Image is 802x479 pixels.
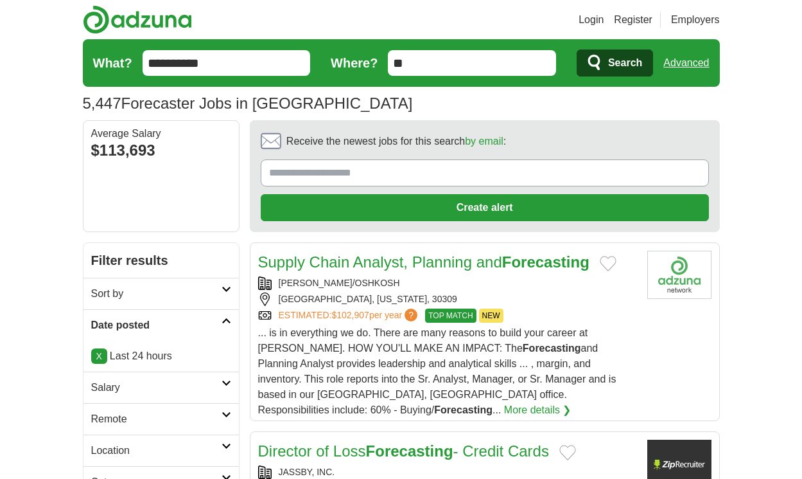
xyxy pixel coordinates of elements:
label: Where? [331,53,378,73]
span: ? [405,309,417,321]
a: by email [465,136,503,147]
a: Login [579,12,604,28]
button: Add to favorite jobs [559,445,576,460]
div: JASSBY, INC. [258,465,637,479]
div: [GEOGRAPHIC_DATA], [US_STATE], 30309 [258,293,637,306]
h2: Salary [91,380,222,395]
img: Company logo [647,251,711,299]
a: Advanced [663,50,709,76]
span: 5,447 [83,92,121,115]
span: Search [608,50,642,76]
h2: Location [91,443,222,458]
button: Add to favorite jobs [600,256,616,271]
div: $113,693 [91,139,231,162]
span: TOP MATCH [425,309,476,323]
button: Search [577,50,653,77]
h1: Forecaster Jobs in [GEOGRAPHIC_DATA] [83,95,413,112]
a: Location [83,435,239,466]
h2: Date posted [91,318,222,333]
a: X [91,348,107,364]
a: Employers [671,12,720,28]
a: Sort by [83,278,239,309]
a: Salary [83,372,239,403]
div: Average Salary [91,129,231,139]
a: Director of LossForecasting- Credit Cards [258,442,549,460]
span: ... is in everything we do. There are many reasons to build your career at [PERSON_NAME]. HOW YOU... [258,327,616,415]
strong: Forecasting [523,343,581,354]
p: Last 24 hours [91,348,231,364]
strong: Forecasting [502,253,589,271]
div: [PERSON_NAME]/OSHKOSH [258,276,637,290]
h2: Sort by [91,286,222,302]
span: Receive the newest jobs for this search : [286,134,506,149]
img: Adzuna logo [83,5,192,34]
strong: Forecasting [366,442,453,460]
a: Supply Chain Analyst, Planning andForecasting [258,253,589,271]
a: Date posted [83,309,239,341]
button: Create alert [261,194,709,221]
a: Register [614,12,652,28]
span: $102,907 [331,310,369,320]
strong: Forecasting [434,404,493,415]
h2: Remote [91,411,222,427]
span: NEW [479,309,503,323]
h2: Filter results [83,243,239,278]
a: Remote [83,403,239,435]
label: What? [93,53,132,73]
a: ESTIMATED:$102,907per year? [279,309,421,323]
a: More details ❯ [504,402,571,418]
